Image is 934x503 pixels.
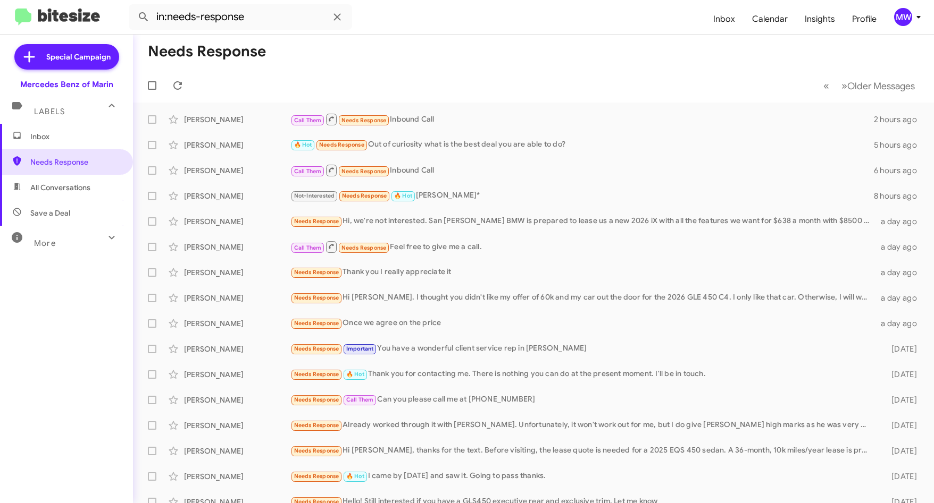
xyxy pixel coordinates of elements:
[290,445,876,457] div: Hi [PERSON_NAME], thanks for the text. Before visiting, the lease quote is needed for a 2025 EQS ...
[184,471,290,482] div: [PERSON_NAME]
[874,191,925,201] div: 8 hours ago
[294,192,335,199] span: Not-Interested
[30,208,70,218] span: Save a Deal
[744,4,796,35] a: Calendar
[874,114,925,125] div: 2 hours ago
[148,43,266,60] h1: Needs Response
[184,318,290,329] div: [PERSON_NAME]
[841,79,847,92] span: »
[346,345,374,352] span: Important
[184,446,290,456] div: [PERSON_NAME]
[290,317,876,329] div: Once we agree on the price
[876,267,925,278] div: a day ago
[346,473,364,480] span: 🔥 Hot
[876,293,925,303] div: a day ago
[30,131,121,142] span: Inbox
[184,369,290,380] div: [PERSON_NAME]
[876,471,925,482] div: [DATE]
[14,44,119,70] a: Special Campaign
[394,192,412,199] span: 🔥 Hot
[294,218,339,225] span: Needs Response
[294,473,339,480] span: Needs Response
[290,240,876,253] div: Feel free to give me a call.
[876,216,925,227] div: a day ago
[346,396,374,403] span: Call Them
[184,242,290,252] div: [PERSON_NAME]
[342,192,387,199] span: Needs Response
[818,75,921,97] nav: Page navigation example
[885,8,922,26] button: MW
[184,165,290,176] div: [PERSON_NAME]
[30,157,121,167] span: Needs Response
[184,140,290,150] div: [PERSON_NAME]
[290,266,876,278] div: Thank you I really appreciate it
[294,320,339,327] span: Needs Response
[319,141,364,148] span: Needs Response
[184,114,290,125] div: [PERSON_NAME]
[796,4,844,35] a: Insights
[294,269,339,276] span: Needs Response
[294,117,322,124] span: Call Them
[847,80,915,92] span: Older Messages
[290,419,876,431] div: Already worked through it with [PERSON_NAME]. Unfortunately, it won't work out for me, but I do g...
[184,420,290,431] div: [PERSON_NAME]
[817,75,836,97] button: Previous
[294,447,339,454] span: Needs Response
[290,164,874,177] div: Inbound Call
[184,395,290,405] div: [PERSON_NAME]
[294,168,322,175] span: Call Them
[184,191,290,201] div: [PERSON_NAME]
[184,293,290,303] div: [PERSON_NAME]
[290,292,876,304] div: Hi [PERSON_NAME]. I thought you didn't like my offer of 60k and my car out the door for the 2026 ...
[30,182,90,193] span: All Conversations
[294,294,339,301] span: Needs Response
[129,4,352,30] input: Search
[34,107,65,116] span: Labels
[341,168,387,175] span: Needs Response
[876,420,925,431] div: [DATE]
[705,4,744,35] a: Inbox
[290,113,874,126] div: Inbound Call
[290,394,876,406] div: Can you please call me at [PHONE_NUMBER]
[184,267,290,278] div: [PERSON_NAME]
[341,117,387,124] span: Needs Response
[835,75,921,97] button: Next
[290,470,876,482] div: I came by [DATE] and saw it. Going to pass thanks.
[823,79,829,92] span: «
[844,4,885,35] a: Profile
[184,344,290,354] div: [PERSON_NAME]
[290,139,874,151] div: Out of curiosity what is the best deal you are able to do?
[290,343,876,355] div: You have a wonderful client service rep in [PERSON_NAME]
[294,244,322,251] span: Call Them
[290,368,876,380] div: Thank you for contacting me. There is nothing you can do at the present moment. I'll be in touch.
[290,190,874,202] div: [PERSON_NAME]*
[34,238,56,248] span: More
[341,244,387,251] span: Needs Response
[894,8,912,26] div: MW
[346,371,364,378] span: 🔥 Hot
[294,141,312,148] span: 🔥 Hot
[294,371,339,378] span: Needs Response
[46,52,111,62] span: Special Campaign
[876,446,925,456] div: [DATE]
[874,165,925,176] div: 6 hours ago
[876,344,925,354] div: [DATE]
[290,215,876,227] div: Hi, we're not interested. San [PERSON_NAME] BMW is prepared to lease us a new 2026 iX with all th...
[184,216,290,227] div: [PERSON_NAME]
[294,422,339,429] span: Needs Response
[876,369,925,380] div: [DATE]
[294,396,339,403] span: Needs Response
[876,318,925,329] div: a day ago
[876,395,925,405] div: [DATE]
[876,242,925,252] div: a day ago
[20,79,113,90] div: Mercedes Benz of Marin
[294,345,339,352] span: Needs Response
[874,140,925,150] div: 5 hours ago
